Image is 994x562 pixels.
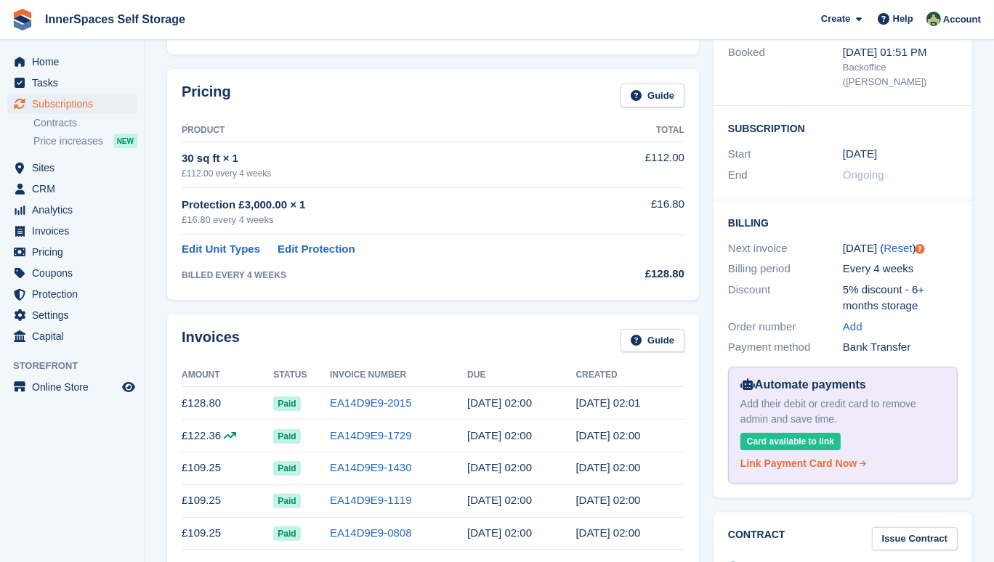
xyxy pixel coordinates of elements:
a: Link Payment Card Now [740,456,940,471]
span: Sites [32,158,119,178]
td: £122.36 [182,420,273,452]
img: stora-icon-8386f47178a22dfd0bd8f6a31ec36ba5ce8667c1dd55bd0f319d3a0aa187defe.svg [12,9,33,30]
a: Add [843,319,862,335]
span: Capital [32,326,119,346]
a: Preview store [120,378,137,396]
a: EA14D9E9-0808 [330,526,412,539]
time: 2025-04-27 01:00:00 UTC [467,526,532,539]
div: Discount [728,282,843,314]
a: menu [7,326,137,346]
td: £109.25 [182,484,273,517]
img: Paula Amey [926,12,941,26]
a: EA14D9E9-1729 [330,429,412,441]
div: Next invoice [728,240,843,257]
th: Amount [182,364,273,387]
time: 2025-06-21 01:00:11 UTC [576,461,641,473]
a: EA14D9E9-1119 [330,494,412,506]
a: menu [7,284,137,304]
div: Every 4 weeks [843,261,958,277]
a: Contracts [33,116,137,130]
a: Price increases NEW [33,133,137,149]
span: Pricing [32,242,119,262]
div: Billing period [728,261,843,277]
th: Created [576,364,684,387]
h2: Subscription [728,121,958,135]
a: menu [7,305,137,325]
span: Invoices [32,221,119,241]
a: Reset [884,242,912,254]
span: Storefront [13,359,145,373]
a: Edit Unit Types [182,241,260,258]
div: End [728,167,843,184]
a: Guide [621,84,684,107]
div: Payment method [728,339,843,356]
div: Booked [728,44,843,89]
span: Ongoing [843,168,884,181]
a: Issue Contract [872,527,958,551]
span: Tasks [32,73,119,93]
div: Bank Transfer [843,339,958,356]
span: Home [32,52,119,72]
td: £109.25 [182,452,273,484]
h2: Pricing [182,84,231,107]
span: Coupons [32,263,119,283]
a: menu [7,200,137,220]
td: £128.80 [182,387,273,420]
td: £109.25 [182,517,273,550]
a: menu [7,94,137,114]
div: Automate payments [740,376,945,394]
time: 2025-07-19 01:00:55 UTC [576,429,641,441]
time: 2025-03-01 01:00:00 UTC [843,146,877,163]
a: menu [7,377,137,397]
time: 2025-05-24 01:00:50 UTC [576,494,641,506]
time: 2025-08-17 01:00:00 UTC [467,396,532,409]
div: NEW [113,134,137,148]
span: Subscriptions [32,94,119,114]
span: Protection [32,284,119,304]
time: 2025-04-26 01:00:39 UTC [576,526,641,539]
a: Edit Protection [278,241,355,258]
td: £112.00 [591,142,684,187]
div: Order number [728,319,843,335]
a: menu [7,242,137,262]
span: Paid [273,429,300,444]
div: Tooltip anchor [913,243,926,256]
time: 2025-05-25 01:00:00 UTC [467,494,532,506]
div: Add their debit or credit card to remove admin and save time. [740,396,945,427]
span: Create [821,12,850,26]
h2: Invoices [182,329,240,353]
time: 2025-07-20 01:00:00 UTC [467,429,532,441]
a: EA14D9E9-2015 [330,396,412,409]
a: Guide [621,329,684,353]
span: Paid [273,526,300,541]
td: £16.80 [591,188,684,235]
h2: Contract [728,527,785,551]
th: Due [467,364,575,387]
th: Total [591,119,684,142]
div: £112.00 every 4 weeks [182,167,591,180]
div: 5% discount - 6+ months storage [843,282,958,314]
a: menu [7,179,137,199]
th: Invoice Number [330,364,467,387]
h2: Billing [728,215,958,229]
div: Protection £3,000.00 × 1 [182,197,591,213]
a: menu [7,52,137,72]
span: Settings [32,305,119,325]
div: £128.80 [591,266,684,282]
span: Online Store [32,377,119,397]
span: Analytics [32,200,119,220]
span: Paid [273,396,300,411]
div: BILLED EVERY 4 WEEKS [182,269,591,282]
span: CRM [32,179,119,199]
a: menu [7,73,137,93]
span: Paid [273,494,300,508]
span: Paid [273,461,300,476]
div: Backoffice ([PERSON_NAME]) [843,60,958,89]
time: 2025-06-22 01:00:00 UTC [467,461,532,473]
div: Link Payment Card Now [740,456,857,471]
span: Help [893,12,913,26]
time: 2025-08-16 01:01:03 UTC [576,396,641,409]
a: menu [7,158,137,178]
a: menu [7,263,137,283]
a: menu [7,221,137,241]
